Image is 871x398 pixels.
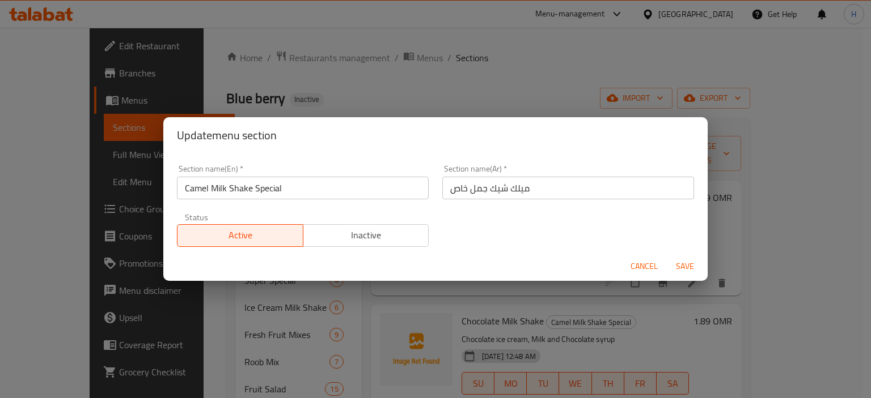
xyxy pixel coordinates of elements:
input: Please enter section name(en) [177,177,429,199]
input: Please enter section name(ar) [442,177,694,199]
span: Cancel [631,259,658,273]
button: Active [177,224,303,247]
button: Inactive [303,224,429,247]
span: Inactive [308,227,425,243]
span: Active [182,227,299,243]
button: Cancel [626,256,662,277]
h2: Update menu section [177,126,694,144]
button: Save [667,256,703,277]
span: Save [671,259,699,273]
